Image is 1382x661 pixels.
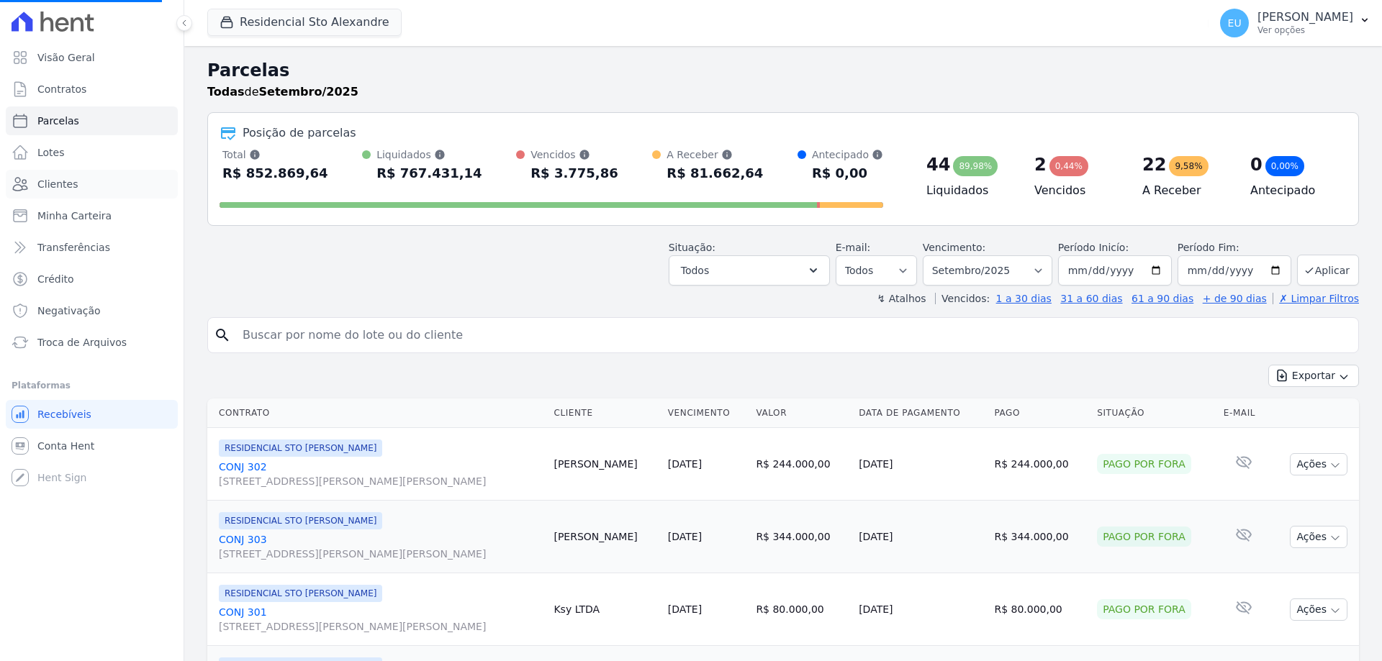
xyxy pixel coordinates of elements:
td: Ksy LTDA [548,573,661,646]
th: Vencimento [662,398,751,428]
div: Pago por fora [1097,599,1191,619]
span: RESIDENCIAL STO [PERSON_NAME] [219,512,382,529]
h4: Antecipado [1250,182,1335,199]
label: Vencimento: [923,242,985,253]
div: Vencidos [530,147,618,162]
h2: Parcelas [207,58,1359,83]
button: Aplicar [1297,255,1359,286]
a: Transferências [6,233,178,262]
div: A Receber [667,147,763,162]
div: R$ 0,00 [812,162,883,185]
a: Negativação [6,296,178,325]
td: R$ 344.000,00 [750,501,853,573]
td: R$ 80.000,00 [988,573,1091,646]
div: 89,98% [953,156,998,176]
label: E-mail: [836,242,871,253]
div: 2 [1034,153,1047,176]
a: ✗ Limpar Filtros [1273,293,1359,304]
a: Recebíveis [6,400,178,429]
th: Situação [1091,398,1218,428]
span: Parcelas [37,114,79,128]
button: Exportar [1268,365,1359,387]
div: R$ 3.775,86 [530,162,618,185]
td: [PERSON_NAME] [548,428,661,501]
label: Vencidos: [935,293,990,304]
a: Conta Hent [6,432,178,460]
th: Data de Pagamento [853,398,988,428]
th: Contrato [207,398,548,428]
div: R$ 767.431,14 [376,162,482,185]
a: Visão Geral [6,43,178,72]
span: RESIDENCIAL STO [PERSON_NAME] [219,585,382,602]
span: Transferências [37,240,110,255]
h4: A Receber [1142,182,1227,199]
p: [PERSON_NAME] [1257,10,1353,24]
strong: Setembro/2025 [259,85,358,99]
div: 0 [1250,153,1263,176]
td: [PERSON_NAME] [548,501,661,573]
input: Buscar por nome do lote ou do cliente [234,321,1352,350]
a: Troca de Arquivos [6,328,178,357]
td: R$ 244.000,00 [988,428,1091,501]
span: Troca de Arquivos [37,335,127,350]
td: [DATE] [853,428,988,501]
th: Cliente [548,398,661,428]
span: Crédito [37,272,74,286]
label: ↯ Atalhos [877,293,926,304]
span: Conta Hent [37,439,94,453]
th: Pago [988,398,1091,428]
a: CONJ 302[STREET_ADDRESS][PERSON_NAME][PERSON_NAME] [219,460,542,488]
span: Clientes [37,177,78,191]
a: + de 90 dias [1203,293,1267,304]
div: R$ 852.869,64 [222,162,328,185]
a: Lotes [6,138,178,167]
a: CONJ 301[STREET_ADDRESS][PERSON_NAME][PERSON_NAME] [219,605,542,634]
a: 61 a 90 dias [1132,293,1193,304]
label: Período Inicío: [1058,242,1129,253]
button: Ações [1290,526,1347,548]
div: Antecipado [812,147,883,162]
span: Todos [681,262,709,279]
span: Recebíveis [37,407,91,421]
td: [DATE] [853,573,988,646]
th: E-mail [1218,398,1270,428]
button: EU [PERSON_NAME] Ver opções [1209,3,1382,43]
button: Ações [1290,598,1347,621]
span: EU [1228,18,1242,28]
span: [STREET_ADDRESS][PERSON_NAME][PERSON_NAME] [219,474,542,488]
button: Ações [1290,453,1347,475]
div: Liquidados [376,147,482,162]
td: R$ 344.000,00 [988,501,1091,573]
td: R$ 80.000,00 [750,573,853,646]
div: 0,00% [1265,156,1304,176]
button: Todos [669,255,830,286]
div: Plataformas [12,377,172,394]
span: Minha Carteira [37,209,112,223]
label: Situação: [669,242,715,253]
h4: Liquidados [926,182,1011,199]
th: Valor [750,398,853,428]
p: de [207,83,358,101]
a: [DATE] [668,531,702,542]
div: 44 [926,153,950,176]
h4: Vencidos [1034,182,1119,199]
div: Pago por fora [1097,526,1191,547]
p: Ver opções [1257,24,1353,36]
i: search [214,327,231,344]
a: 31 a 60 dias [1060,293,1122,304]
div: Total [222,147,328,162]
a: [DATE] [668,603,702,615]
a: CONJ 303[STREET_ADDRESS][PERSON_NAME][PERSON_NAME] [219,532,542,561]
div: 22 [1142,153,1166,176]
div: R$ 81.662,64 [667,162,763,185]
div: 0,44% [1049,156,1088,176]
td: [DATE] [853,501,988,573]
span: [STREET_ADDRESS][PERSON_NAME][PERSON_NAME] [219,619,542,634]
a: 1 a 30 dias [996,293,1052,304]
strong: Todas [207,85,245,99]
div: 9,58% [1169,156,1208,176]
div: Pago por fora [1097,454,1191,474]
span: RESIDENCIAL STO [PERSON_NAME] [219,439,382,457]
a: Clientes [6,170,178,199]
span: [STREET_ADDRESS][PERSON_NAME][PERSON_NAME] [219,547,542,561]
